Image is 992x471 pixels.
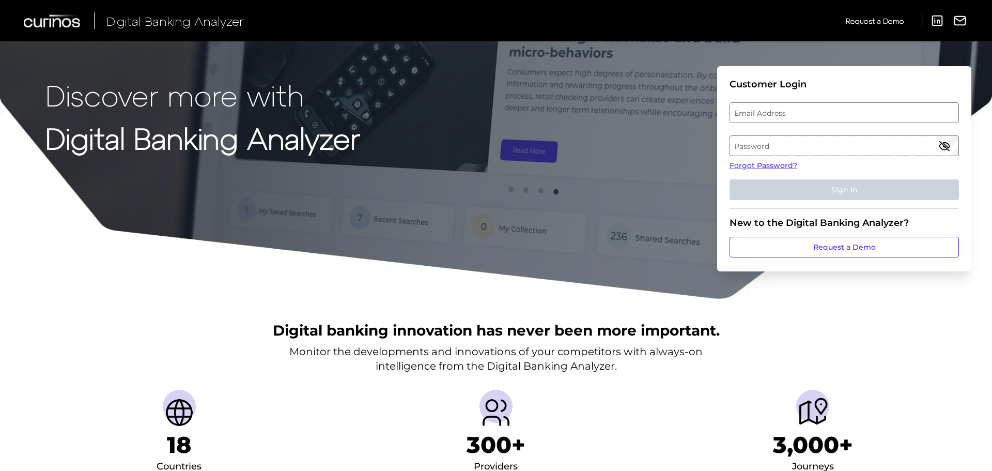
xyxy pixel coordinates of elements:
a: Request a Demo [730,237,959,257]
h2: Digital banking innovation has never been more important. [273,321,720,340]
img: Providers [479,396,513,429]
img: Countries [163,396,196,429]
span: Request a Demo [846,17,904,25]
p: Discover more with [45,79,360,111]
h1: 18 [167,431,191,459]
img: Journeys [796,396,829,429]
img: Curinos [24,14,82,27]
p: Monitor the developments and innovations of your competitors with always-on intelligence from the... [289,344,703,373]
label: Password [730,136,958,155]
strong: Digital Banking Analyzer [45,120,360,155]
h1: 3,000+ [773,431,853,459]
button: Sign In [730,179,959,200]
h1: 300+ [467,431,525,459]
label: Email Address [730,103,958,122]
div: New to the Digital Banking Analyzer? [730,217,959,229]
a: Request a Demo [846,12,904,29]
div: Customer Login [730,79,959,90]
a: Forgot Password? [730,160,959,171]
span: Digital Banking Analyzer [106,13,244,28]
